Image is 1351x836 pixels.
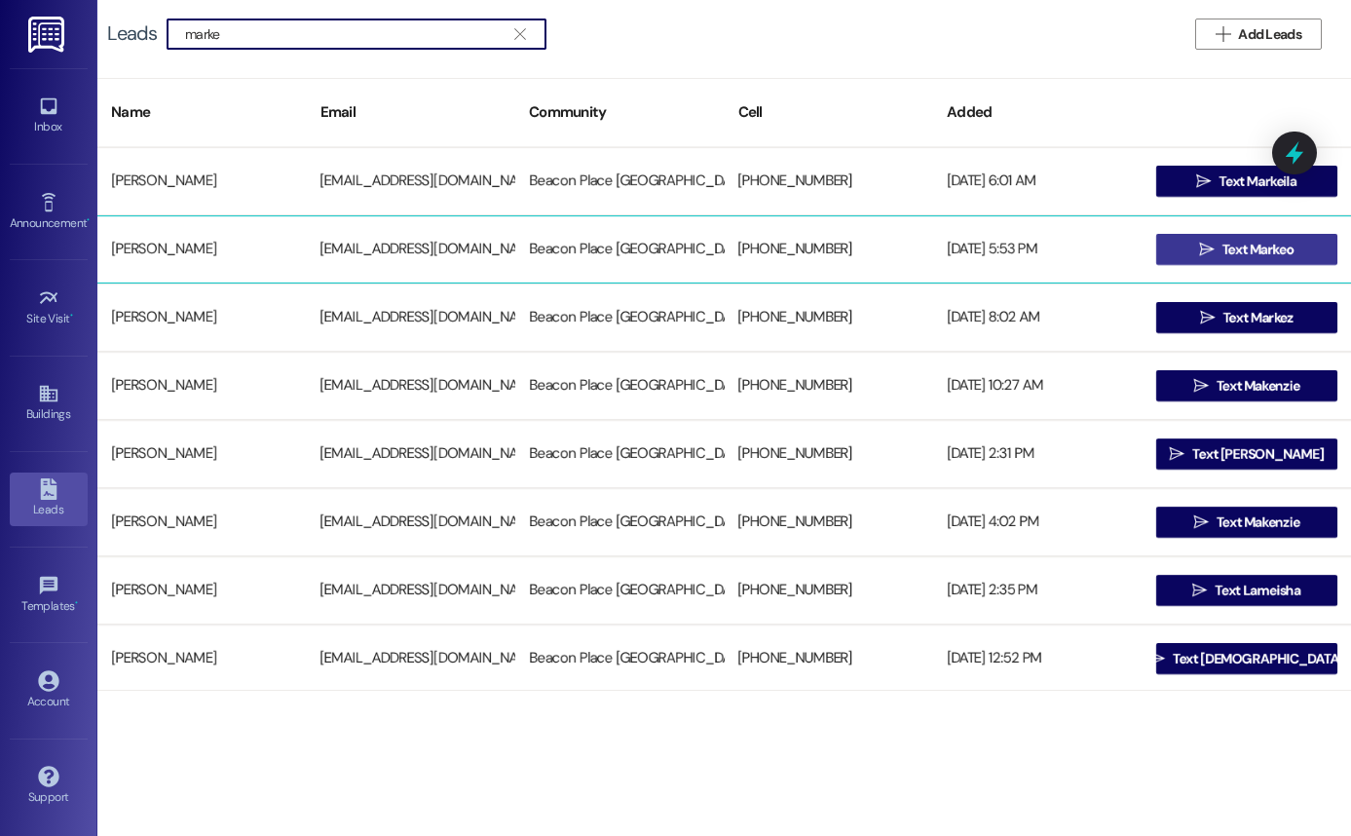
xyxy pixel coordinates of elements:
[307,435,516,474] div: [EMAIL_ADDRESS][DOMAIN_NAME]
[515,571,725,610] div: Beacon Place [GEOGRAPHIC_DATA]
[1156,507,1338,538] button: Text Makenzie
[1215,581,1300,601] span: Text Lameisha
[1156,438,1338,470] button: Text [PERSON_NAME]
[97,366,307,405] div: [PERSON_NAME]
[725,366,934,405] div: [PHONE_NUMBER]
[515,298,725,337] div: Beacon Place [GEOGRAPHIC_DATA]
[505,19,536,49] button: Clear text
[307,639,516,678] div: [EMAIL_ADDRESS][DOMAIN_NAME]
[515,639,725,678] div: Beacon Place [GEOGRAPHIC_DATA]
[933,571,1143,610] div: [DATE] 2:35 PM
[1156,643,1338,674] button: Text [DEMOGRAPHIC_DATA]
[10,282,88,334] a: Site Visit •
[87,213,90,227] span: •
[725,89,934,136] div: Cell
[10,377,88,430] a: Buildings
[1221,240,1294,260] span: Text Markeo
[307,162,516,201] div: [EMAIL_ADDRESS][DOMAIN_NAME]
[515,435,725,474] div: Beacon Place [GEOGRAPHIC_DATA]
[725,298,934,337] div: [PHONE_NUMBER]
[515,162,725,201] div: Beacon Place [GEOGRAPHIC_DATA]
[97,435,307,474] div: [PERSON_NAME]
[933,503,1143,542] div: [DATE] 4:02 PM
[933,435,1143,474] div: [DATE] 2:31 PM
[97,503,307,542] div: [PERSON_NAME]
[1156,370,1338,401] button: Text Makenzie
[10,569,88,622] a: Templates •
[97,162,307,201] div: [PERSON_NAME]
[725,162,934,201] div: [PHONE_NUMBER]
[725,571,934,610] div: [PHONE_NUMBER]
[933,639,1143,678] div: [DATE] 12:52 PM
[933,89,1143,136] div: Added
[75,596,78,610] span: •
[1192,444,1323,465] span: Text [PERSON_NAME]
[307,571,516,610] div: [EMAIL_ADDRESS][DOMAIN_NAME]
[725,230,934,269] div: [PHONE_NUMBER]
[97,639,307,678] div: [PERSON_NAME]
[515,366,725,405] div: Beacon Place [GEOGRAPHIC_DATA]
[10,473,88,525] a: Leads
[1156,575,1338,606] button: Text Lameisha
[1173,649,1343,669] span: Text [DEMOGRAPHIC_DATA]
[185,20,505,48] input: Search name/email/community (quotes for exact match e.g. "John Smith")
[515,230,725,269] div: Beacon Place [GEOGRAPHIC_DATA]
[28,17,68,53] img: ResiDesk Logo
[1192,583,1207,598] i: 
[307,89,516,136] div: Email
[933,298,1143,337] div: [DATE] 8:02 AM
[1156,234,1338,265] button: Text Markeo
[1200,310,1215,325] i: 
[725,503,934,542] div: [PHONE_NUMBER]
[10,760,88,813] a: Support
[97,298,307,337] div: [PERSON_NAME]
[933,230,1143,269] div: [DATE] 5:53 PM
[1156,302,1338,333] button: Text Markez
[725,639,934,678] div: [PHONE_NUMBER]
[1219,171,1296,192] span: Text Markeila
[933,162,1143,201] div: [DATE] 6:01 AM
[1195,19,1322,50] button: Add Leads
[10,90,88,142] a: Inbox
[97,230,307,269] div: [PERSON_NAME]
[307,298,516,337] div: [EMAIL_ADDRESS][DOMAIN_NAME]
[307,503,516,542] div: [EMAIL_ADDRESS][DOMAIN_NAME]
[70,309,73,323] span: •
[10,665,88,717] a: Account
[1150,651,1165,666] i: 
[97,571,307,610] div: [PERSON_NAME]
[933,366,1143,405] div: [DATE] 10:27 AM
[307,230,516,269] div: [EMAIL_ADDRESS][DOMAIN_NAME]
[1216,513,1299,533] span: Text Makenzie
[514,26,525,42] i: 
[1170,446,1184,462] i: 
[515,89,725,136] div: Community
[307,366,516,405] div: [EMAIL_ADDRESS][DOMAIN_NAME]
[1238,24,1301,45] span: Add Leads
[1222,308,1293,328] span: Text Markez
[1193,514,1208,530] i: 
[1199,242,1214,257] i: 
[97,89,307,136] div: Name
[1156,166,1338,197] button: Text Markeila
[107,23,157,44] div: Leads
[1196,173,1211,189] i: 
[1216,376,1299,397] span: Text Makenzie
[1193,378,1208,394] i: 
[725,435,934,474] div: [PHONE_NUMBER]
[515,503,725,542] div: Beacon Place [GEOGRAPHIC_DATA]
[1216,26,1230,42] i: 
